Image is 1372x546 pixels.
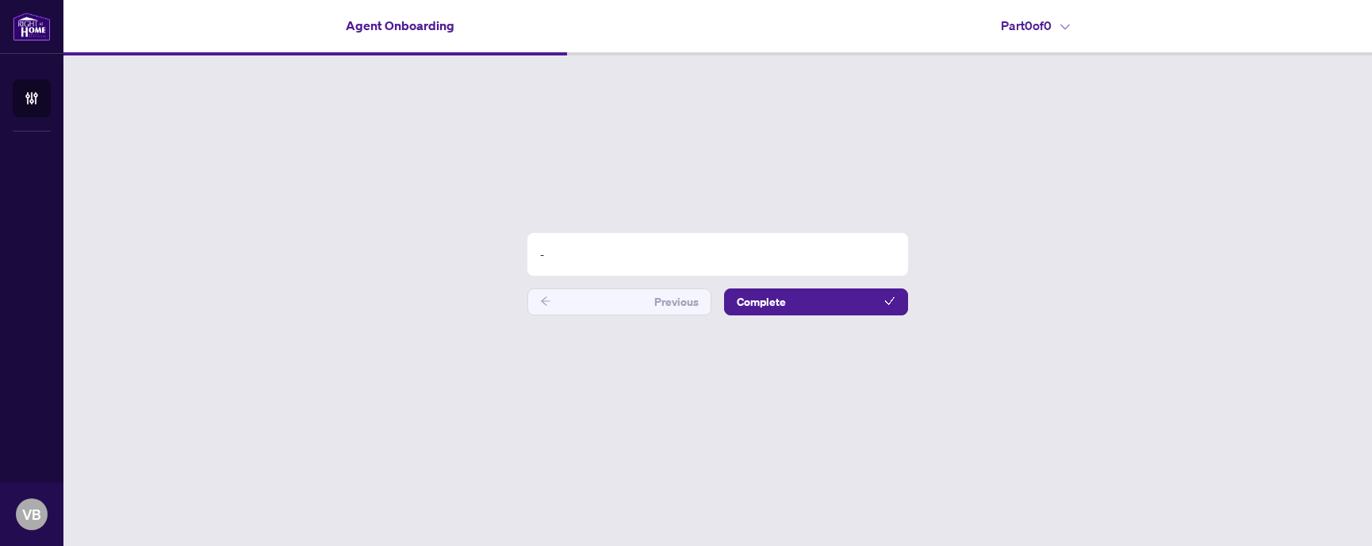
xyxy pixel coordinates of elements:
button: Open asap [1309,491,1356,538]
span: Complete [737,289,786,315]
h4: Part 0 of 0 [1001,16,1070,35]
div: - [527,233,908,276]
span: check [884,296,895,307]
button: Complete [724,288,908,315]
span: VB [22,503,41,525]
h4: Agent Onboarding [346,16,454,35]
img: logo [13,12,51,41]
button: Previous [527,288,711,315]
